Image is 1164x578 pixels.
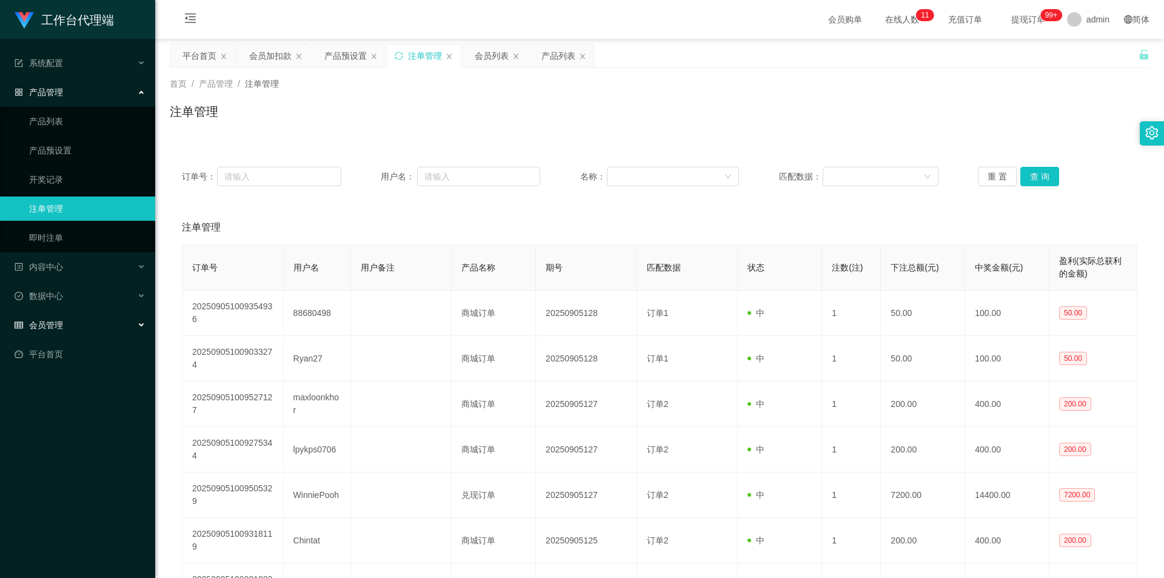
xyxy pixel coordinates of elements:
span: 订单2 [647,445,669,454]
td: 20250905127 [536,381,637,427]
td: 商城订单 [452,518,536,563]
sup: 11 [916,9,934,21]
span: 注单管理 [182,220,221,235]
td: 1 [822,291,881,336]
td: 1 [822,472,881,518]
span: 200.00 [1059,443,1091,456]
span: 会员管理 [15,320,63,330]
td: 200.00 [881,381,965,427]
span: 用户备注 [361,263,395,272]
td: 202509051009033274 [182,336,284,381]
td: 202509051009527127 [182,381,284,427]
i: 图标: close [370,53,378,60]
i: 图标: close [579,53,586,60]
input: 请输入 [417,167,540,186]
span: 状态 [748,263,764,272]
a: 注单管理 [29,197,145,221]
span: / [238,79,240,89]
span: 用户名 [293,263,319,272]
div: 注单管理 [408,44,442,67]
i: 图标: close [295,53,303,60]
span: 产品管理 [15,87,63,97]
td: 14400.00 [965,472,1049,518]
span: 订单号： [182,170,217,183]
button: 查 询 [1020,167,1059,186]
td: 400.00 [965,518,1049,563]
span: 订单1 [647,308,669,318]
span: 产品名称 [461,263,495,272]
span: 产品管理 [199,79,233,89]
span: 名称： [580,170,607,183]
span: 提现订单 [1005,15,1051,24]
i: 图标: check-circle-o [15,292,23,300]
span: 在线人数 [879,15,925,24]
i: 图标: setting [1145,126,1159,139]
a: 工作台代理端 [15,15,114,24]
td: 100.00 [965,291,1049,336]
i: 图标: down [924,173,931,181]
td: WinniePooh [284,472,351,518]
i: 图标: down [724,173,732,181]
span: 期号 [546,263,563,272]
td: 商城订单 [452,291,536,336]
td: Chintat [284,518,351,563]
span: 订单号 [192,263,218,272]
i: 图标: close [446,53,453,60]
span: 7200.00 [1059,488,1095,502]
img: logo.9652507e.png [15,12,34,29]
span: 首页 [170,79,187,89]
td: 202509051009354936 [182,291,284,336]
span: 数据中心 [15,291,63,301]
td: 1 [822,336,881,381]
span: 中 [748,399,764,409]
td: 7200.00 [881,472,965,518]
div: 产品预设置 [324,44,367,67]
td: 400.00 [965,427,1049,472]
td: 88680498 [284,291,351,336]
span: 中 [748,354,764,363]
span: 50.00 [1059,306,1087,320]
td: 400.00 [965,381,1049,427]
input: 请输入 [217,167,341,186]
h1: 注单管理 [170,102,218,121]
div: 会员加扣款 [249,44,292,67]
td: 200.00 [881,518,965,563]
td: 1 [822,427,881,472]
span: 系统配置 [15,58,63,68]
span: 注数(注) [832,263,863,272]
td: 兑现订单 [452,472,536,518]
p: 1 [921,9,925,21]
i: 图标: profile [15,263,23,271]
span: 注单管理 [245,79,279,89]
span: 中 [748,536,764,545]
i: 图标: unlock [1139,49,1149,60]
span: 200.00 [1059,534,1091,547]
a: 产品预设置 [29,138,145,163]
span: 下注总额(元) [891,263,938,272]
div: 平台首页 [182,44,216,67]
a: 产品列表 [29,109,145,133]
td: 202509051009318119 [182,518,284,563]
td: lpykps0706 [284,427,351,472]
a: 开奖记录 [29,167,145,192]
span: 订单1 [647,354,669,363]
button: 重 置 [978,167,1017,186]
td: maxloonkhor [284,381,351,427]
td: 20250905125 [536,518,637,563]
span: 订单2 [647,536,669,545]
td: 200.00 [881,427,965,472]
span: 中奖金额(元) [975,263,1023,272]
i: 图标: close [220,53,227,60]
a: 图标: dashboard平台首页 [15,342,145,366]
span: 中 [748,445,764,454]
i: 图标: menu-fold [170,1,211,39]
td: 20250905128 [536,336,637,381]
i: 图标: appstore-o [15,88,23,96]
i: 图标: sync [395,52,403,60]
i: 图标: form [15,59,23,67]
td: 1 [822,381,881,427]
span: 匹配数据： [779,170,823,183]
span: 50.00 [1059,352,1087,365]
td: 202509051009505329 [182,472,284,518]
sup: 1075 [1040,9,1062,21]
